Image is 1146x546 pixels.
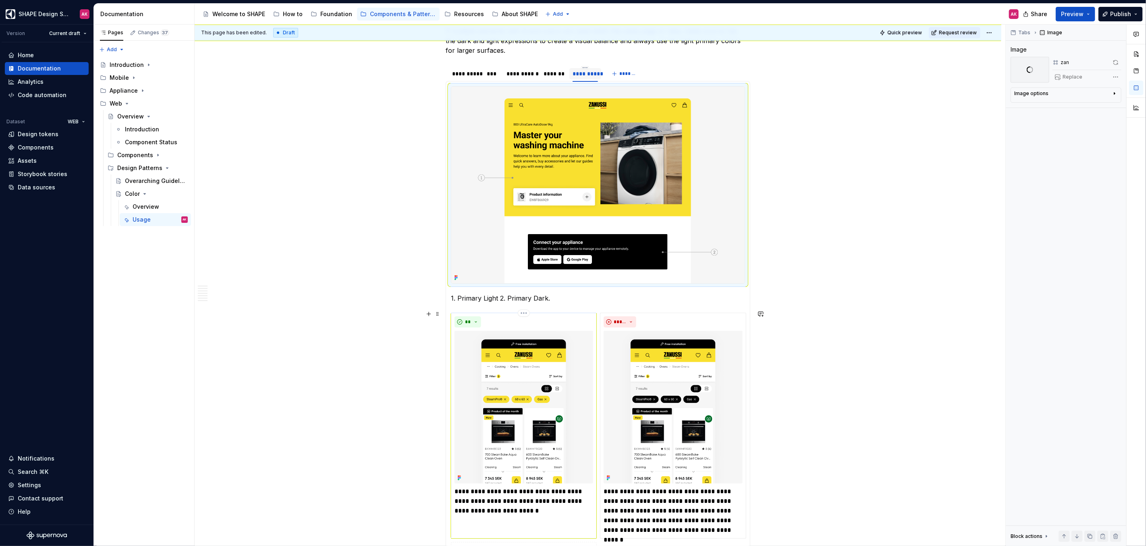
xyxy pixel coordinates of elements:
[5,62,89,75] a: Documentation
[887,29,922,36] span: Quick preview
[104,162,191,174] div: Design Patterns
[201,29,267,36] span: This page has been edited.
[97,58,191,226] div: Page tree
[441,8,487,21] a: Resources
[320,10,352,18] div: Foundation
[5,49,89,62] a: Home
[5,89,89,102] a: Code automation
[120,213,191,226] a: UsageAK
[18,143,54,152] div: Components
[2,5,92,23] button: SHAPE Design SystemAK
[125,177,186,185] div: Overarching Guidelines
[82,11,88,17] div: AK
[446,26,750,55] p: If multiple elements with brand colors are used within the same page or view, make sure to mix th...
[1031,10,1047,18] span: Share
[1008,27,1034,38] button: Tabs
[18,78,44,86] div: Analytics
[1014,90,1048,97] div: Image options
[97,84,191,97] div: Appliance
[451,293,745,303] p: 1. Primary Light 2. Primary Dark.
[929,27,980,38] button: Request review
[5,452,89,465] button: Notifications
[5,465,89,478] button: Search ⌘K
[112,123,191,136] a: Introduction
[1098,7,1143,21] button: Publish
[199,8,268,21] a: Welcome to SHAPE
[110,61,144,69] div: Introduction
[110,87,138,95] div: Appliance
[489,8,541,21] a: About SHAPE
[370,10,436,18] div: Components & Patterns
[199,6,541,22] div: Page tree
[5,492,89,505] button: Contact support
[97,58,191,71] a: Introduction
[161,29,169,36] span: 37
[6,9,15,19] img: 1131f18f-9b94-42a4-847a-eabb54481545.png
[553,11,563,17] span: Add
[502,10,538,18] div: About SHAPE
[1011,46,1027,54] div: Image
[5,75,89,88] a: Analytics
[110,74,129,82] div: Mobile
[112,174,191,187] a: Overarching Guidelines
[120,200,191,213] a: Overview
[939,29,977,36] span: Request review
[125,125,159,133] div: Introduction
[1061,59,1069,66] div: zan
[1110,10,1131,18] span: Publish
[1011,531,1050,542] div: Block actions
[125,138,177,146] div: Component Status
[18,508,31,516] div: Help
[18,64,61,73] div: Documentation
[112,136,191,149] a: Component Status
[5,479,89,492] a: Settings
[307,8,355,21] a: Foundation
[18,91,66,99] div: Code automation
[270,8,306,21] a: How to
[112,187,191,200] a: Color
[97,71,191,84] div: Mobile
[6,30,25,37] div: Version
[18,183,55,191] div: Data sources
[104,110,191,123] a: Overview
[1011,533,1042,540] div: Block actions
[5,168,89,181] a: Storybook stories
[1011,11,1017,17] div: AK
[18,468,48,476] div: Search ⌘K
[27,531,67,540] svg: Supernova Logo
[1061,10,1084,18] span: Preview
[5,128,89,141] a: Design tokens
[1056,7,1095,21] button: Preview
[18,170,67,178] div: Storybook stories
[18,455,54,463] div: Notifications
[117,112,144,120] div: Overview
[97,97,191,110] div: Web
[455,331,593,484] img: 92db597f-ff1e-4f62-8bcb-b40a1442fb1d.png
[357,8,440,21] a: Components & Patterns
[6,118,25,125] div: Dataset
[110,100,122,108] div: Web
[68,118,79,125] span: WEB
[107,46,117,53] span: Add
[64,116,89,127] button: WEB
[18,51,34,59] div: Home
[604,331,742,484] img: 3c759ee9-fe02-4f39-9b5d-9c7cd1cf27a0.png
[49,30,80,37] span: Current draft
[183,216,187,224] div: AK
[97,44,127,55] button: Add
[138,29,169,36] div: Changes
[18,481,41,489] div: Settings
[125,190,140,198] div: Color
[18,157,37,165] div: Assets
[454,10,484,18] div: Resources
[46,28,90,39] button: Current draft
[451,87,745,283] img: c17ae946-1785-42a4-aa3b-3f34872bd1e9.png
[5,154,89,167] a: Assets
[18,494,63,502] div: Contact support
[18,130,58,138] div: Design tokens
[1019,7,1053,21] button: Share
[100,29,123,36] div: Pages
[133,203,159,211] div: Overview
[1014,90,1118,100] button: Image options
[104,149,191,162] div: Components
